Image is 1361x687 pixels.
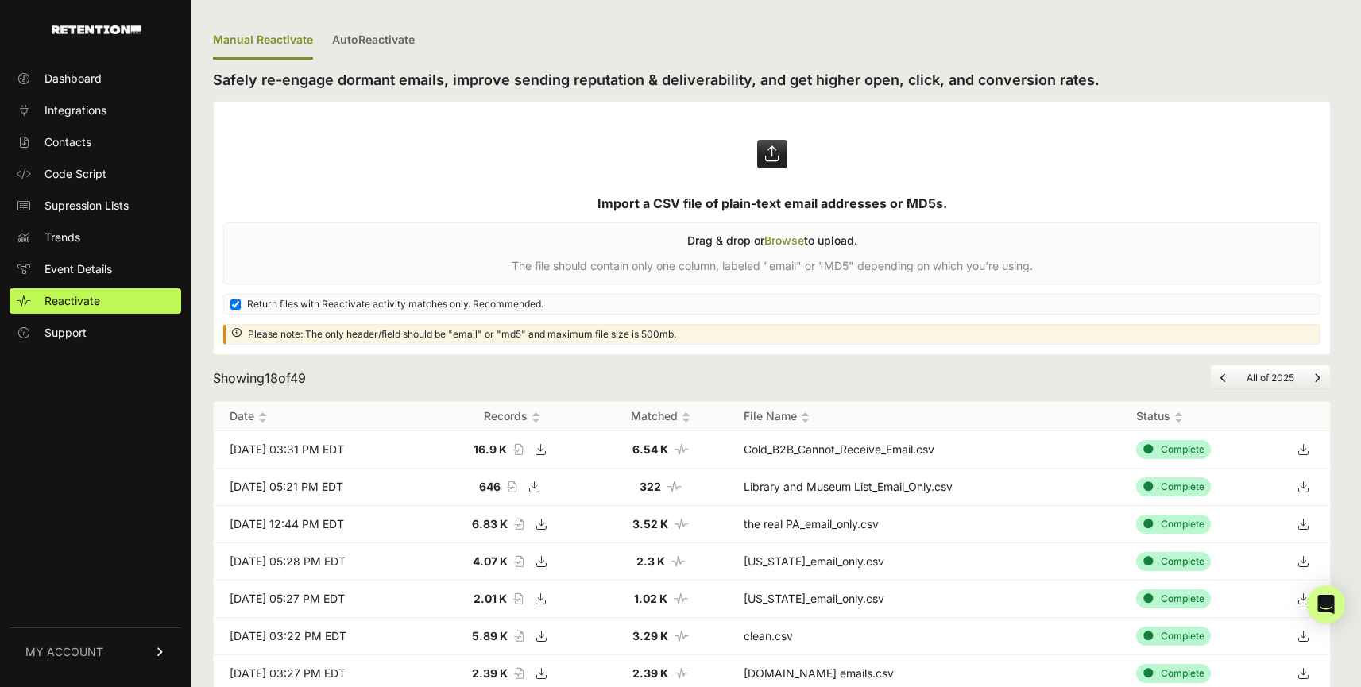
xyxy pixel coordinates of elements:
img: Retention.com [52,25,141,34]
span: Support [44,325,87,341]
th: File Name [728,402,1121,431]
img: no_sort-eaf950dc5ab64cae54d48a5578032e96f70b2ecb7d747501f34c8f2db400fb66.gif [532,411,540,423]
strong: 5.89 K [472,629,508,643]
div: v 4.0.25 [44,25,78,38]
img: website_grey.svg [25,41,38,54]
i: Number of matched records [675,631,689,642]
span: Contacts [44,134,91,150]
div: Complete [1136,627,1211,646]
a: Previous [1220,372,1227,384]
strong: 6.83 K [472,517,508,531]
img: no_sort-eaf950dc5ab64cae54d48a5578032e96f70b2ecb7d747501f34c8f2db400fb66.gif [801,411,810,423]
img: tab_domain_overview_orange.svg [43,92,56,105]
td: [DATE] 03:31 PM EDT [214,431,431,469]
div: Open Intercom Messenger [1307,585,1345,623]
strong: 4.07 K [473,554,508,568]
strong: 646 [479,480,501,493]
a: Contacts [10,129,181,155]
span: MY ACCOUNT [25,644,103,660]
i: Record count of the file [514,668,524,679]
i: Record count of the file [514,556,524,567]
td: [DATE] 05:21 PM EDT [214,469,431,506]
div: Showing of [213,369,306,388]
td: [DATE] 03:22 PM EDT [214,618,431,655]
th: Records [431,402,594,431]
div: Keywords by Traffic [176,94,268,104]
a: Event Details [10,257,181,282]
a: Integrations [10,98,181,123]
a: MY ACCOUNT [10,627,181,676]
td: [DATE] 12:44 PM EDT [214,506,431,543]
td: Cold_B2B_Cannot_Receive_Email.csv [728,431,1121,469]
strong: 2.3 K [636,554,665,568]
th: Date [214,402,431,431]
div: Complete [1136,477,1211,496]
span: 49 [290,370,306,386]
span: Trends [44,230,80,245]
span: Dashboard [44,71,102,87]
strong: 2.39 K [632,666,668,680]
span: Reactivate [44,293,100,309]
nav: Page navigation [1210,365,1331,392]
span: Supression Lists [44,198,129,214]
div: Complete [1136,664,1211,683]
span: Event Details [44,261,112,277]
div: Complete [1136,589,1211,608]
a: Next [1314,372,1320,384]
th: Matched [594,402,728,431]
i: Number of matched records [675,519,689,530]
a: Trends [10,225,181,250]
div: Complete [1136,552,1211,571]
div: Complete [1136,515,1211,534]
img: no_sort-eaf950dc5ab64cae54d48a5578032e96f70b2ecb7d747501f34c8f2db400fb66.gif [682,411,690,423]
td: [DATE] 05:27 PM EDT [214,581,431,618]
span: Code Script [44,166,106,182]
i: Record count of the file [507,481,516,492]
div: Domain: [DOMAIN_NAME] [41,41,175,54]
a: Dashboard [10,66,181,91]
i: Number of matched records [671,556,686,567]
a: Supression Lists [10,193,181,218]
div: Manual Reactivate [213,22,313,60]
i: Record count of the file [514,519,524,530]
a: AutoReactivate [332,22,415,60]
span: 18 [265,370,278,386]
strong: 322 [640,480,661,493]
td: the real PA_email_only.csv [728,506,1121,543]
span: Integrations [44,102,106,118]
a: Code Script [10,161,181,187]
div: Domain Overview [60,94,142,104]
strong: 6.54 K [632,442,668,456]
img: no_sort-eaf950dc5ab64cae54d48a5578032e96f70b2ecb7d747501f34c8f2db400fb66.gif [258,411,267,423]
input: Return files with Reactivate activity matches only. Recommended. [230,299,241,310]
td: Library and Museum List_Email_Only.csv [728,469,1121,506]
img: tab_keywords_by_traffic_grey.svg [158,92,171,105]
td: clean.csv [728,618,1121,655]
td: [US_STATE]_email_only.csv [728,581,1121,618]
li: All of 2025 [1236,372,1304,384]
td: [DATE] 05:28 PM EDT [214,543,431,581]
strong: 2.39 K [472,666,508,680]
i: Number of matched records [675,444,689,455]
i: Record count of the file [513,593,523,604]
h2: Safely re-engage dormant emails, improve sending reputation & deliverability, and get higher open... [213,69,1331,91]
strong: 3.29 K [632,629,668,643]
i: Record count of the file [513,444,523,455]
i: Record count of the file [514,631,524,642]
a: Support [10,320,181,345]
i: Number of matched records [674,593,688,604]
strong: 1.02 K [634,592,667,605]
strong: 3.52 K [632,517,668,531]
i: Number of matched records [667,481,682,492]
a: Reactivate [10,288,181,314]
th: Status [1120,402,1276,431]
i: Number of matched records [675,668,689,679]
strong: 16.9 K [474,442,507,456]
div: Complete [1136,440,1211,459]
span: Return files with Reactivate activity matches only. Recommended. [247,298,543,311]
td: [US_STATE]_email_only.csv [728,543,1121,581]
img: no_sort-eaf950dc5ab64cae54d48a5578032e96f70b2ecb7d747501f34c8f2db400fb66.gif [1174,411,1183,423]
strong: 2.01 K [474,592,507,605]
img: logo_orange.svg [25,25,38,38]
